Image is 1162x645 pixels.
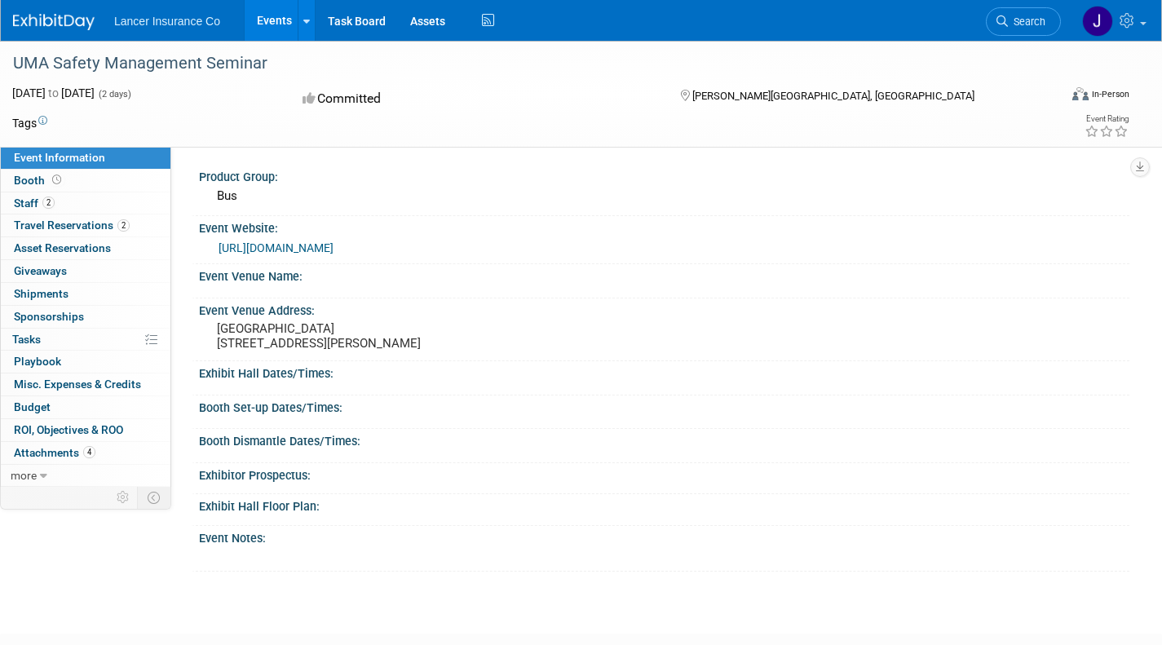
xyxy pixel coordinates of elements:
span: more [11,469,37,482]
span: to [46,86,61,99]
span: Attachments [14,446,95,459]
img: Format-Inperson.png [1072,87,1089,100]
span: Lancer Insurance Co [114,15,220,28]
a: Asset Reservations [1,237,170,259]
div: Exhibit Hall Dates/Times: [199,361,1129,382]
div: In-Person [1091,88,1129,100]
span: Misc. Expenses & Credits [14,378,141,391]
span: Tasks [12,333,41,346]
span: Sponsorships [14,310,84,323]
a: Budget [1,396,170,418]
a: Event Information [1,147,170,169]
span: Shipments [14,287,68,300]
div: UMA Safety Management Seminar [7,49,1034,78]
span: Asset Reservations [14,241,111,254]
div: Event Notes: [199,526,1129,546]
td: Personalize Event Tab Strip [109,487,138,508]
div: Bus [211,183,1117,209]
span: Booth not reserved yet [49,174,64,186]
span: Event Information [14,151,105,164]
td: Toggle Event Tabs [138,487,171,508]
span: [DATE] [DATE] [12,86,95,99]
pre: [GEOGRAPHIC_DATA] [STREET_ADDRESS][PERSON_NAME] [217,321,568,351]
a: Travel Reservations2 [1,214,170,236]
span: 2 [42,197,55,209]
span: ROI, Objectives & ROO [14,423,123,436]
div: Event Website: [199,216,1129,236]
a: Attachments4 [1,442,170,464]
div: Event Venue Name: [199,264,1129,285]
span: Travel Reservations [14,219,130,232]
a: Booth [1,170,170,192]
img: ExhibitDay [13,14,95,30]
div: Committed [298,85,654,113]
a: Giveaways [1,260,170,282]
a: Playbook [1,351,170,373]
span: Budget [14,400,51,413]
span: 4 [83,446,95,458]
span: Playbook [14,355,61,368]
div: Event Format [964,85,1129,109]
span: 2 [117,219,130,232]
div: Exhibit Hall Floor Plan: [199,494,1129,515]
a: Tasks [1,329,170,351]
div: Product Group: [199,165,1129,185]
div: Booth Dismantle Dates/Times: [199,429,1129,449]
a: Staff2 [1,192,170,214]
a: Misc. Expenses & Credits [1,373,170,395]
a: ROI, Objectives & ROO [1,419,170,441]
div: Event Rating [1085,115,1129,123]
a: Shipments [1,283,170,305]
span: [PERSON_NAME][GEOGRAPHIC_DATA], [GEOGRAPHIC_DATA] [692,90,974,102]
span: Giveaways [14,264,67,277]
span: Staff [14,197,55,210]
span: Search [1008,15,1045,28]
a: more [1,465,170,487]
a: [URL][DOMAIN_NAME] [219,241,334,254]
span: Booth [14,174,64,187]
div: Event Venue Address: [199,298,1129,319]
img: John Burgan [1082,6,1113,37]
span: (2 days) [97,89,131,99]
div: Exhibitor Prospectus: [199,463,1129,484]
td: Tags [12,115,47,131]
a: Sponsorships [1,306,170,328]
div: Booth Set-up Dates/Times: [199,395,1129,416]
a: Search [986,7,1061,36]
